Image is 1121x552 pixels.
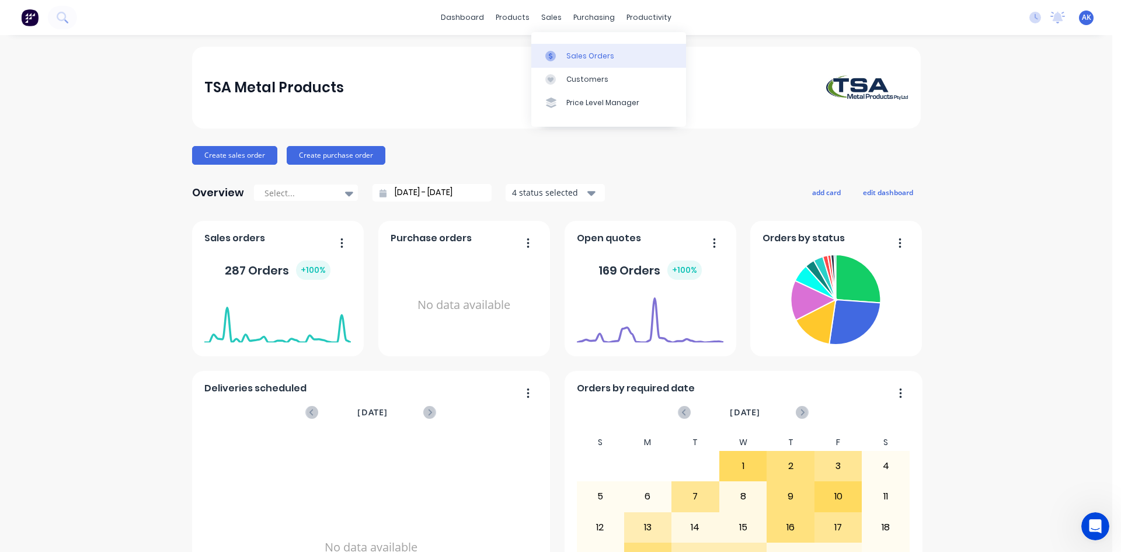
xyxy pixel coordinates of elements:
[672,513,719,542] div: 14
[730,406,760,419] span: [DATE]
[862,452,909,481] div: 4
[391,250,537,360] div: No data available
[192,146,277,165] button: Create sales order
[566,98,639,108] div: Price Level Manager
[192,181,244,204] div: Overview
[577,513,624,542] div: 12
[21,9,39,26] img: Factory
[535,9,568,26] div: sales
[576,434,624,451] div: S
[667,261,702,280] div: + 100 %
[204,76,344,99] div: TSA Metal Products
[815,482,862,511] div: 10
[767,513,814,542] div: 16
[624,434,672,451] div: M
[287,146,385,165] button: Create purchase order
[531,91,686,114] a: Price Level Manager
[763,231,845,245] span: Orders by status
[357,406,388,419] span: [DATE]
[506,184,605,202] button: 4 status selected
[296,261,330,280] div: + 100 %
[625,482,671,511] div: 6
[855,185,921,200] button: edit dashboard
[435,9,490,26] a: dashboard
[225,261,330,280] div: 287 Orders
[1081,512,1109,540] iframe: Intercom live chat
[767,434,814,451] div: T
[625,513,671,542] div: 13
[577,482,624,511] div: 5
[204,231,265,245] span: Sales orders
[767,482,814,511] div: 9
[826,75,908,100] img: TSA Metal Products
[671,434,719,451] div: T
[577,231,641,245] span: Open quotes
[566,51,614,61] div: Sales Orders
[720,452,767,481] div: 1
[391,231,472,245] span: Purchase orders
[577,381,695,395] span: Orders by required date
[815,452,862,481] div: 3
[767,452,814,481] div: 2
[862,434,910,451] div: S
[672,482,719,511] div: 7
[490,9,535,26] div: products
[815,513,862,542] div: 17
[862,482,909,511] div: 11
[720,482,767,511] div: 8
[512,186,586,199] div: 4 status selected
[621,9,677,26] div: productivity
[805,185,848,200] button: add card
[566,74,608,85] div: Customers
[598,261,702,280] div: 169 Orders
[204,381,307,395] span: Deliveries scheduled
[862,513,909,542] div: 18
[720,513,767,542] div: 15
[568,9,621,26] div: purchasing
[1082,12,1091,23] span: AK
[814,434,862,451] div: F
[531,68,686,91] a: Customers
[531,44,686,67] a: Sales Orders
[719,434,767,451] div: W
